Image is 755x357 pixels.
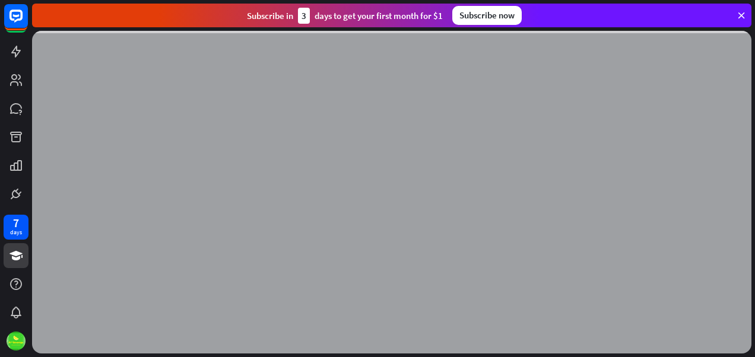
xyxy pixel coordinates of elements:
[247,8,443,24] div: Subscribe in days to get your first month for $1
[13,218,19,228] div: 7
[10,228,22,237] div: days
[4,215,28,240] a: 7 days
[452,6,522,25] div: Subscribe now
[298,8,310,24] div: 3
